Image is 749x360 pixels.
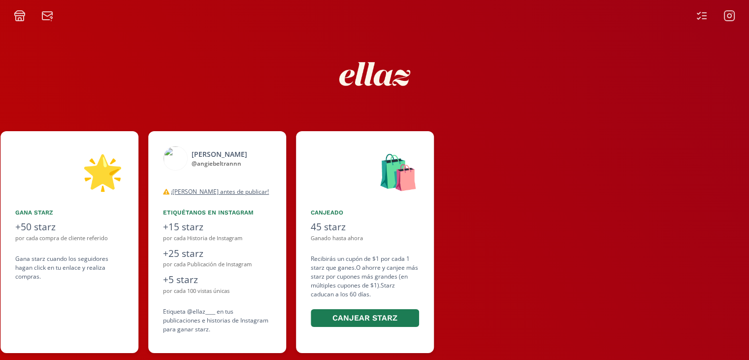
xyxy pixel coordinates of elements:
button: Canjear starz [311,309,419,327]
div: 🛍️ [311,146,419,196]
div: +15 starz [163,220,271,234]
div: Ganado hasta ahora [311,234,419,243]
div: +5 starz [163,273,271,287]
div: 45 starz [311,220,419,234]
div: [PERSON_NAME] [192,149,247,159]
div: 🌟 [15,146,124,196]
div: Etiquétanos en Instagram [163,208,271,217]
div: por cada Historia de Instagram [163,234,271,243]
div: Gana starz cuando los seguidores hagan click en tu enlace y realiza compras . [15,254,124,281]
div: +25 starz [163,247,271,261]
u: ¡[PERSON_NAME] antes de publicar! [171,187,269,196]
div: +50 starz [15,220,124,234]
img: 541107622_18517221724063577_1185198637986793016_n.jpg [163,146,188,171]
div: Gana starz [15,208,124,217]
div: por cada compra de cliente referido [15,234,124,243]
img: nKmKAABZpYV7 [330,30,419,118]
div: por cada Publicación de Instagram [163,260,271,269]
div: por cada 100 vistas únicas [163,287,271,295]
div: @ angiebeltrannn [192,159,247,168]
div: Etiqueta @ellaz____ en tus publicaciones e historias de Instagram para ganar starz. [163,307,271,334]
div: Recibirás un cupón de $1 por cada 1 starz que ganes. O ahorre y canjee más starz por cupones más ... [311,254,419,329]
div: Canjeado [311,208,419,217]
